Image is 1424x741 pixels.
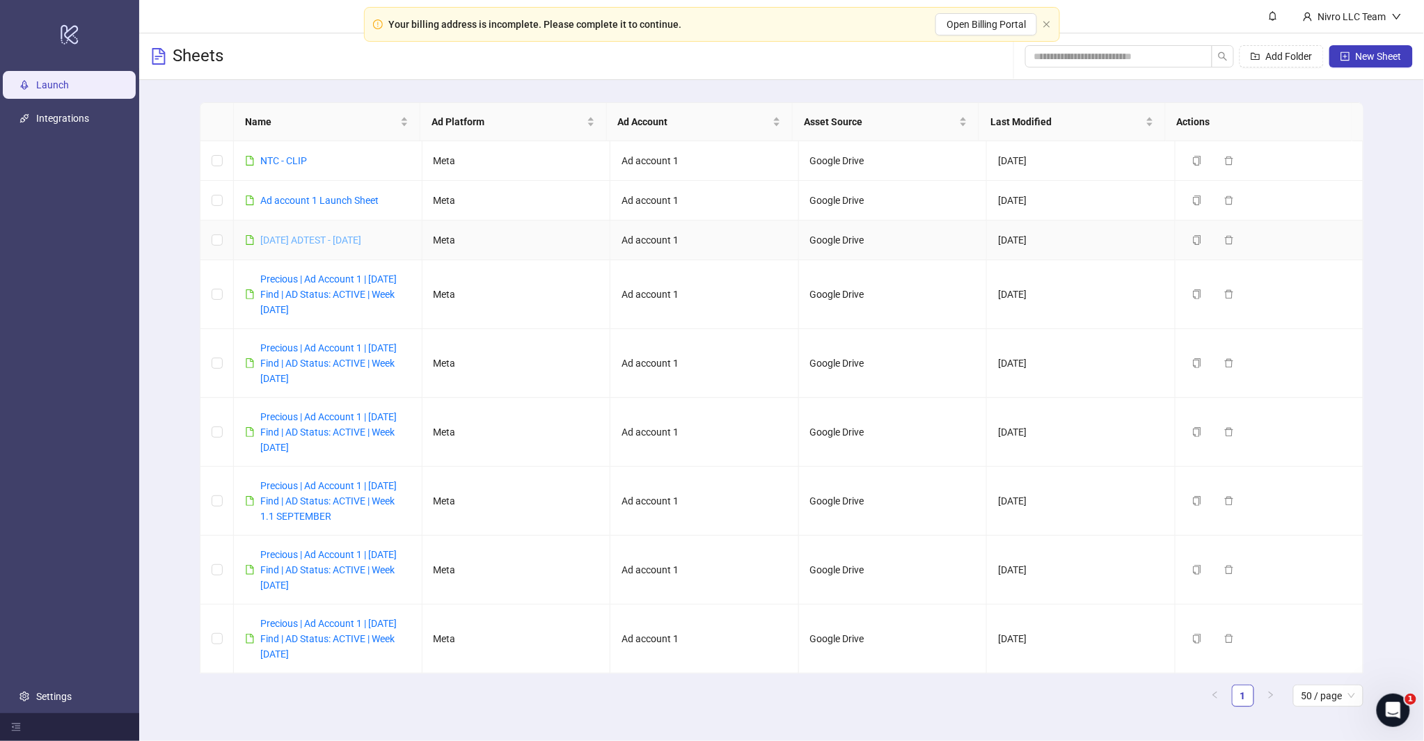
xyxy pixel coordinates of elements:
[610,605,799,674] td: Ad account 1
[1192,156,1202,166] span: copy
[422,536,611,605] td: Meta
[422,221,611,260] td: Meta
[1192,496,1202,506] span: copy
[245,634,255,644] span: file
[36,691,72,702] a: Settings
[1268,11,1278,21] span: bell
[260,480,397,522] a: Precious | Ad Account 1 | [DATE] Find | AD Status: ACTIVE | Week 1.1 SEPTEMBER
[1192,235,1202,245] span: copy
[1232,685,1254,707] li: 1
[1204,685,1226,707] button: left
[804,114,956,129] span: Asset Source
[1267,691,1275,699] span: right
[607,103,793,141] th: Ad Account
[1302,685,1355,706] span: 50 / page
[245,427,255,437] span: file
[1405,694,1416,705] span: 1
[799,260,988,329] td: Google Drive
[1224,289,1234,299] span: delete
[1192,427,1202,437] span: copy
[260,618,397,660] a: Precious | Ad Account 1 | [DATE] Find | AD Status: ACTIVE | Week [DATE]
[799,141,988,181] td: Google Drive
[987,181,1176,221] td: [DATE]
[422,329,611,398] td: Meta
[1218,51,1228,61] span: search
[422,141,611,181] td: Meta
[1340,51,1350,61] span: plus-square
[1224,496,1234,506] span: delete
[260,195,379,206] a: Ad account 1 Launch Sheet
[610,467,799,536] td: Ad account 1
[799,181,988,221] td: Google Drive
[1251,51,1260,61] span: folder-add
[610,260,799,329] td: Ad account 1
[1392,12,1402,22] span: down
[36,113,89,124] a: Integrations
[245,156,255,166] span: file
[260,342,397,384] a: Precious | Ad Account 1 | [DATE] Find | AD Status: ACTIVE | Week [DATE]
[610,181,799,221] td: Ad account 1
[987,467,1176,536] td: [DATE]
[799,329,988,398] td: Google Drive
[1356,51,1402,62] span: New Sheet
[420,103,607,141] th: Ad Platform
[1224,565,1234,575] span: delete
[1166,103,1352,141] th: Actions
[987,221,1176,260] td: [DATE]
[793,103,979,141] th: Asset Source
[1240,45,1324,67] button: Add Folder
[260,155,307,166] a: NTC - CLIP
[987,605,1176,674] td: [DATE]
[260,549,397,591] a: Precious | Ad Account 1 | [DATE] Find | AD Status: ACTIVE | Week [DATE]
[1224,358,1234,368] span: delete
[173,45,223,67] h3: Sheets
[1224,156,1234,166] span: delete
[1192,289,1202,299] span: copy
[799,221,988,260] td: Google Drive
[947,19,1026,30] span: Open Billing Portal
[1313,9,1392,24] div: Nivro LLC Team
[1043,20,1051,29] span: close
[422,605,611,674] td: Meta
[1260,685,1282,707] li: Next Page
[36,79,69,90] a: Launch
[260,234,361,246] a: [DATE] ADTEST - [DATE]
[799,605,988,674] td: Google Drive
[618,114,770,129] span: Ad Account
[799,398,988,467] td: Google Drive
[234,103,420,141] th: Name
[245,565,255,575] span: file
[987,398,1176,467] td: [DATE]
[422,467,611,536] td: Meta
[1192,565,1202,575] span: copy
[1192,196,1202,205] span: copy
[373,19,383,29] span: exclamation-circle
[1233,685,1253,706] a: 1
[1204,685,1226,707] li: Previous Page
[987,260,1176,329] td: [DATE]
[388,17,681,32] div: Your billing address is incomplete. Please complete it to continue.
[1266,51,1313,62] span: Add Folder
[610,329,799,398] td: Ad account 1
[610,398,799,467] td: Ad account 1
[245,289,255,299] span: file
[1211,691,1219,699] span: left
[245,496,255,506] span: file
[1303,12,1313,22] span: user
[1293,685,1363,707] div: Page Size
[1224,235,1234,245] span: delete
[260,411,397,453] a: Precious | Ad Account 1 | [DATE] Find | AD Status: ACTIVE | Week [DATE]
[990,114,1143,129] span: Last Modified
[1192,358,1202,368] span: copy
[610,141,799,181] td: Ad account 1
[432,114,584,129] span: Ad Platform
[987,141,1176,181] td: [DATE]
[422,181,611,221] td: Meta
[245,235,255,245] span: file
[979,103,1166,141] th: Last Modified
[1260,685,1282,707] button: right
[11,722,21,732] span: menu-fold
[150,48,167,65] span: file-text
[260,273,397,315] a: Precious | Ad Account 1 | [DATE] Find | AD Status: ACTIVE | Week [DATE]
[610,221,799,260] td: Ad account 1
